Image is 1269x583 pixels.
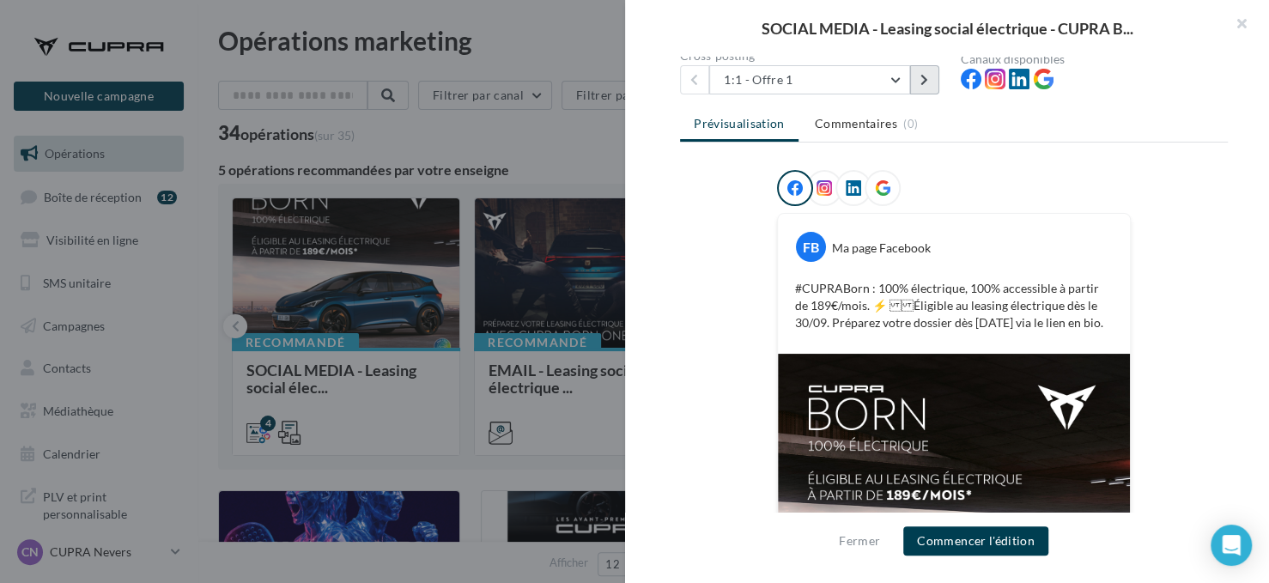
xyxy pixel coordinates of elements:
[961,53,1228,65] div: Canaux disponibles
[903,117,918,131] span: (0)
[832,240,931,257] div: Ma page Facebook
[795,280,1113,331] p: #CUPRABorn : 100% électrique, 100% accessible à partir de 189€/mois. ⚡️ Éligible au leasing élect...
[815,115,897,132] span: Commentaires
[1211,525,1252,566] div: Open Intercom Messenger
[762,21,1133,36] span: SOCIAL MEDIA - Leasing social électrique - CUPRA B...
[903,526,1048,556] button: Commencer l'édition
[680,50,947,62] div: Cross-posting
[796,232,826,262] div: FB
[709,65,910,94] button: 1:1 - Offre 1
[832,531,887,551] button: Fermer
